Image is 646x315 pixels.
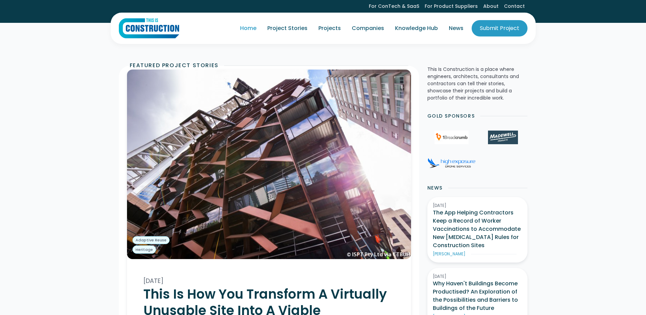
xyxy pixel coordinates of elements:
[433,280,522,312] h3: Why Haven't Buildings Become Productised? An Exploration of the Possibilities and Barriers to Bui...
[428,158,475,168] img: High Exposure
[119,18,179,39] img: This Is Construction Logo
[143,275,395,286] div: [DATE]
[390,19,443,38] a: Knowledge Hub
[433,209,522,250] h3: The App Helping Contractors Keep a Record of Worker Vaccinations to Accommodate New [MEDICAL_DATA...
[435,131,469,144] img: 1Breadcrumb
[480,24,519,32] div: Submit Project
[433,202,522,209] div: [DATE]
[119,18,179,39] a: home
[346,19,390,38] a: Companies
[132,245,156,254] a: Heritage
[472,20,527,36] a: Submit Project
[427,66,527,102] p: This Is Construction is a place where engineers, architects, consultants and contractors can tell...
[488,131,518,144] img: Madewell Products
[427,197,527,262] a: [DATE]The App Helping Contractors Keep a Record of Worker Vaccinations to Accommodate New [MEDICA...
[130,61,219,70] h2: FeatureD Project Stories
[427,184,443,192] h2: News
[433,251,466,257] div: [PERSON_NAME]
[443,19,469,38] a: News
[235,19,262,38] a: Home
[433,273,522,280] div: [DATE]
[262,19,313,38] a: Project Stories
[427,112,475,120] h2: Gold Sponsors
[313,19,346,38] a: Projects
[132,236,170,244] a: Adaptive Reuse
[127,70,411,259] img: This Is How You Transform A Virtually Unusable Site Into A Viable Commercial Development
